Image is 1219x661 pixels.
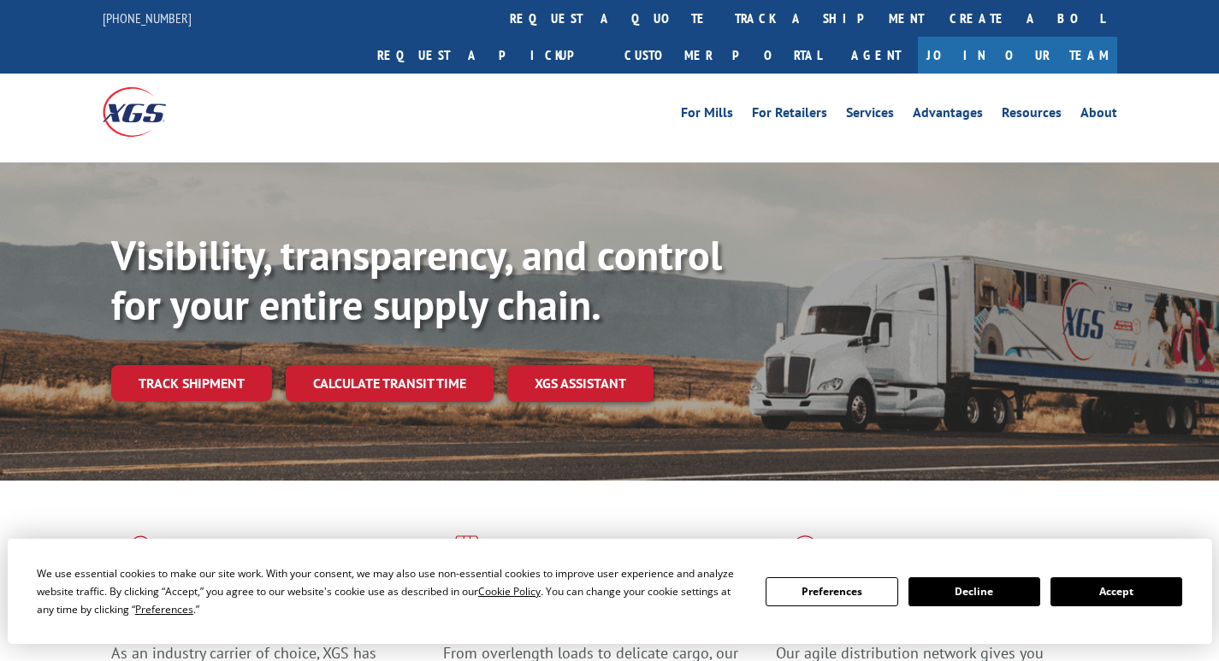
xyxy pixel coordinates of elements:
a: Resources [1002,106,1062,125]
a: Join Our Team [918,37,1117,74]
span: Cookie Policy [478,584,541,599]
a: For Retailers [752,106,827,125]
b: Visibility, transparency, and control for your entire supply chain. [111,228,722,331]
img: xgs-icon-focused-on-flooring-red [443,535,483,580]
a: Agent [834,37,918,74]
a: [PHONE_NUMBER] [103,9,192,27]
button: Accept [1050,577,1182,606]
img: xgs-icon-total-supply-chain-intelligence-red [111,535,164,580]
a: Track shipment [111,365,272,401]
button: Decline [908,577,1040,606]
a: Request a pickup [364,37,612,74]
img: xgs-icon-flagship-distribution-model-red [776,535,835,580]
a: For Mills [681,106,733,125]
a: Services [846,106,894,125]
a: Advantages [913,106,983,125]
div: We use essential cookies to make our site work. With your consent, we may also use non-essential ... [37,564,745,618]
a: About [1080,106,1117,125]
button: Preferences [766,577,897,606]
span: Preferences [135,602,193,617]
a: Customer Portal [612,37,834,74]
div: Cookie Consent Prompt [8,539,1212,644]
a: Calculate transit time [286,365,494,402]
a: XGS ASSISTANT [507,365,654,402]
